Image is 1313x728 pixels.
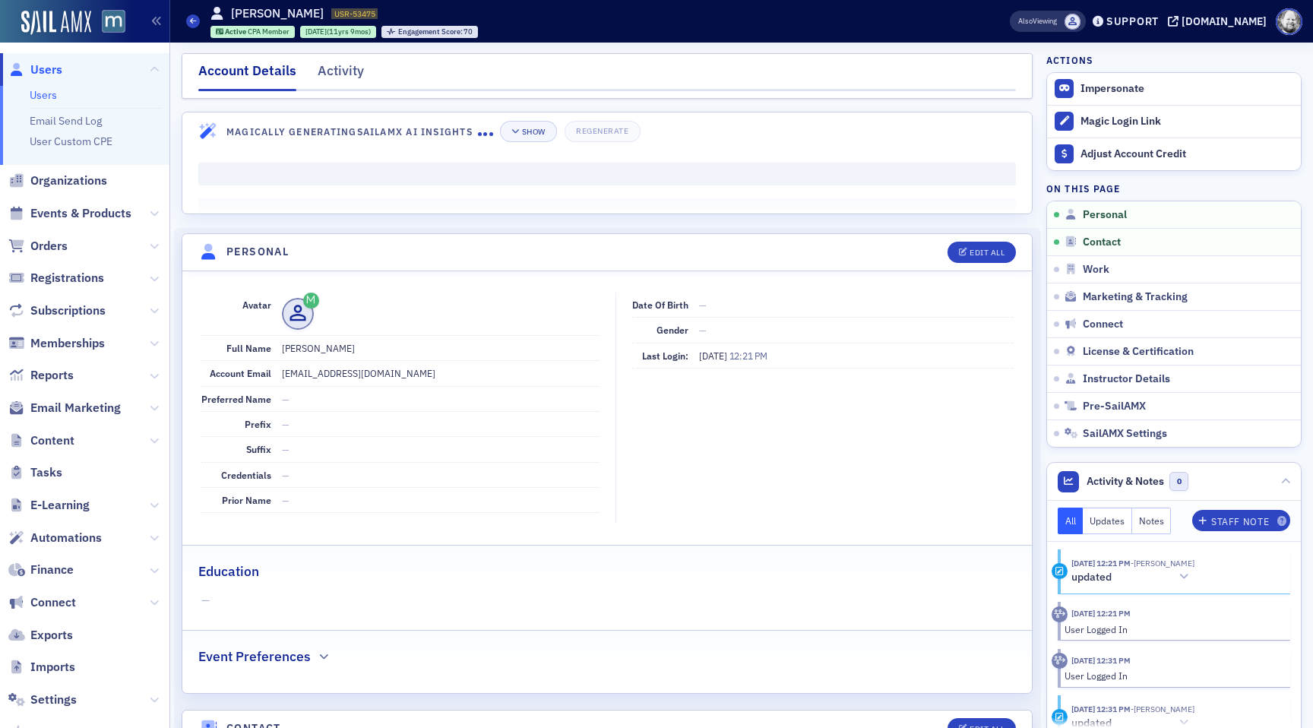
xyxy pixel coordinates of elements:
h5: updated [1071,571,1112,584]
a: View Homepage [91,10,125,36]
span: Work [1083,263,1109,277]
a: Active CPA Member [216,27,290,36]
h4: Magically Generating SailAMX AI Insights [226,125,478,138]
span: Full Name [226,342,271,354]
span: Avatar [242,299,271,311]
div: Activity [1052,653,1068,669]
span: Reports [30,367,74,384]
span: Personal [1083,208,1127,222]
span: Date of Birth [632,299,688,311]
span: Last Login: [642,350,688,362]
div: Activity [318,61,364,89]
div: Edit All [970,248,1005,257]
button: Impersonate [1080,82,1144,96]
span: Marketing & Tracking [1083,290,1188,304]
span: Registrations [30,270,104,286]
span: — [282,469,289,481]
a: E-Learning [8,497,90,514]
span: 0 [1169,472,1188,491]
button: Staff Note [1192,510,1290,531]
span: Imports [30,659,75,676]
a: Connect [8,594,76,611]
a: Orders [8,238,68,255]
a: Email Marketing [8,400,121,416]
div: 2013-10-29 00:00:00 [300,26,376,38]
span: CPA Member [248,27,289,36]
span: Brian OGrady [1131,558,1194,568]
button: Notes [1132,508,1172,534]
div: User Logged In [1065,669,1280,682]
span: Gender [656,324,688,336]
span: Brian OGrady [1131,704,1194,714]
button: updated [1071,569,1194,585]
span: Preferred Name [201,393,271,405]
time: 8/7/2025 12:31 PM [1071,704,1131,714]
span: Tasks [30,464,62,481]
span: Engagement Score : [398,27,464,36]
a: Subscriptions [8,302,106,319]
span: Settings [30,692,77,708]
a: Imports [8,659,75,676]
span: [DATE] [699,350,729,362]
div: Account Details [198,61,296,91]
a: Settings [8,692,77,708]
span: Pre-SailAMX [1083,400,1146,413]
span: Automations [30,530,102,546]
h2: Event Preferences [198,647,311,666]
span: 12:21 PM [729,350,767,362]
a: User Custom CPE [30,135,112,148]
span: Justin Chase [1065,14,1080,30]
a: Users [8,62,62,78]
span: Memberships [30,335,105,352]
span: — [699,324,707,336]
span: Organizations [30,173,107,189]
span: E-Learning [30,497,90,514]
span: Subscriptions [30,302,106,319]
h4: Personal [226,244,289,260]
div: Activity [1052,606,1068,622]
h1: [PERSON_NAME] [231,5,324,22]
span: Content [30,432,74,449]
button: All [1058,508,1084,534]
div: Also [1018,16,1033,26]
div: Support [1106,14,1159,28]
span: — [282,418,289,430]
span: — [282,393,289,405]
span: — [699,299,707,311]
span: Prior Name [222,494,271,506]
span: Prefix [245,418,271,430]
span: Events & Products [30,205,131,222]
div: Staff Note [1211,518,1269,526]
button: Show [500,121,557,142]
a: Tasks [8,464,62,481]
dd: [EMAIL_ADDRESS][DOMAIN_NAME] [282,361,600,385]
span: [DATE] [305,27,327,36]
a: Registrations [8,270,104,286]
span: Exports [30,627,73,644]
dd: [PERSON_NAME] [282,336,600,360]
span: License & Certification [1083,345,1194,359]
span: Credentials [221,469,271,481]
a: Users [30,88,57,102]
a: Memberships [8,335,105,352]
span: Email Marketing [30,400,121,416]
img: SailAMX [21,11,91,35]
time: 8/12/2025 12:21 PM [1071,558,1131,568]
span: — [201,593,1014,609]
a: Events & Products [8,205,131,222]
button: Updates [1083,508,1132,534]
div: Adjust Account Credit [1080,147,1293,161]
span: Instructor Details [1083,372,1170,386]
h2: Education [198,562,259,581]
span: Activity & Notes [1087,473,1164,489]
a: Email Send Log [30,114,102,128]
span: USR-53475 [334,8,375,19]
button: [DOMAIN_NAME] [1168,16,1272,27]
span: Contact [1083,236,1121,249]
button: Magic Login Link [1047,105,1301,138]
span: Connect [30,594,76,611]
span: SailAMX Settings [1083,427,1167,441]
span: Profile [1276,8,1302,35]
time: 8/12/2025 12:21 PM [1071,608,1131,619]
